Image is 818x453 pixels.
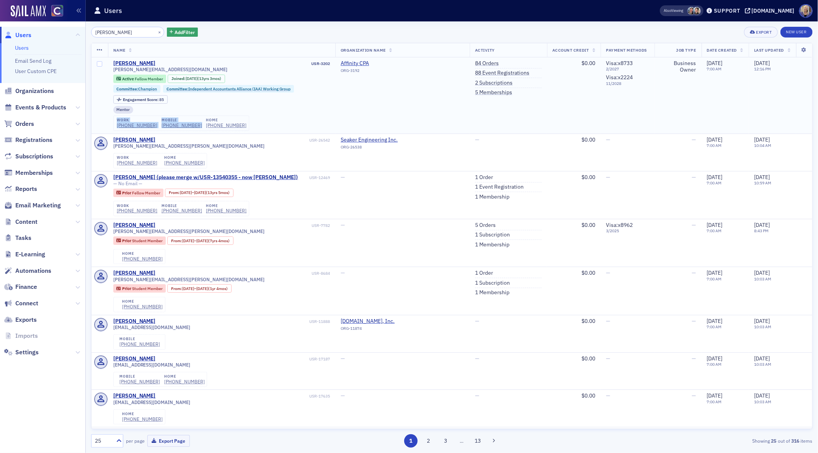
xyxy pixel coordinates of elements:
span: — [475,355,479,362]
div: mobile [119,337,160,341]
span: Engagement Score : [123,97,159,102]
a: SailAMX [11,5,46,18]
div: Prior: Prior: Student Member [113,236,166,245]
div: Prior: Prior: Fellow Member [113,189,164,197]
a: Tasks [4,234,31,242]
a: Committee:Independent Accountants Alliance (IAA) Working Group [167,86,291,91]
span: Visa : x8733 [606,60,633,67]
span: Email Marketing [15,201,61,210]
span: 2 / 2027 [606,67,649,72]
a: 1 Order [475,174,493,181]
a: Email Marketing [4,201,61,210]
span: Registrations [15,136,52,144]
span: Connect [15,299,38,308]
span: Add Filter [175,29,195,36]
a: [PERSON_NAME] [113,270,156,277]
div: USR-17187 [157,357,330,362]
span: [DATE] [707,318,723,324]
span: Visa : x8962 [606,222,633,228]
div: work [117,118,157,122]
a: Automations [4,267,51,275]
a: [PHONE_NUMBER] [117,122,157,128]
span: From : [169,190,180,195]
a: Content [4,218,38,226]
label: per page [126,437,145,444]
span: [DATE] [707,222,723,228]
span: Finance [15,283,37,291]
div: – (7yrs 4mos) [182,238,230,243]
a: [PHONE_NUMBER] [117,160,157,166]
div: [PHONE_NUMBER] [122,304,163,310]
div: ORG-26538 [341,145,410,152]
a: Finance [4,283,37,291]
span: [DATE] [754,136,770,143]
div: 85 [123,98,164,102]
span: Date Created [707,47,737,53]
a: Prior Fellow Member [116,190,160,195]
span: — [692,355,696,362]
span: $0.00 [581,136,595,143]
a: Reports [4,185,37,193]
time: 12:16 PM [754,66,771,72]
span: — [692,318,696,324]
div: Showing out of items [578,437,813,444]
span: 3 / 2025 [606,228,649,233]
a: Active Fellow Member [116,76,163,81]
a: [PERSON_NAME] [113,355,156,362]
div: mobile [119,374,160,379]
span: Memberships [15,169,53,177]
div: USR-17635 [157,394,330,399]
a: Organizations [4,87,54,95]
span: — [606,136,610,143]
span: From : [171,238,183,243]
div: Support [714,7,740,14]
span: Automations [15,267,51,275]
span: — [475,318,479,324]
a: 84 Orders [475,60,499,67]
span: — [341,222,345,228]
div: [PERSON_NAME] [113,60,156,67]
time: 10:03 AM [754,362,771,367]
div: USR-7782 [157,223,330,228]
span: [DATE] [180,190,192,195]
span: Fellow Member [132,190,160,196]
time: 7:00 AM [707,66,722,72]
div: Prior: Prior: Student Member [113,284,166,293]
div: Export [756,30,772,34]
a: 1 Event Registration [475,184,524,191]
a: [PHONE_NUMBER] [119,379,160,385]
span: — [606,392,610,399]
a: [PHONE_NUMBER] [164,379,205,385]
div: From: 2018-03-08 00:00:00 [167,284,232,293]
span: [EMAIL_ADDRESS][DOMAIN_NAME] [113,324,191,330]
a: [PERSON_NAME] (please merge w/USR-13540355 - now [PERSON_NAME]) [113,174,298,181]
a: [PHONE_NUMBER] [122,416,163,422]
a: Exports [4,316,37,324]
div: home [206,204,247,208]
div: ORG-11874 [341,326,410,334]
span: E-Learning [15,250,45,259]
span: [DATE] [707,60,723,67]
span: [PERSON_NAME][EMAIL_ADDRESS][DOMAIN_NAME] [113,67,228,72]
div: [PHONE_NUMBER] [206,122,247,128]
div: Also [664,8,671,13]
span: [EMAIL_ADDRESS][DOMAIN_NAME] [113,362,191,368]
span: — [475,136,479,143]
div: – (1yr 4mos) [182,286,228,291]
div: [PHONE_NUMBER] [164,160,205,166]
button: 3 [439,434,452,448]
span: 11 / 2028 [606,81,649,86]
span: [PERSON_NAME][EMAIL_ADDRESS][PERSON_NAME][DOMAIN_NAME] [113,143,265,149]
span: Payment Methods [606,47,647,53]
span: Joined : [171,76,186,81]
a: User Custom CPE [15,68,57,75]
div: [PERSON_NAME] [113,318,156,325]
div: [PERSON_NAME] [113,393,156,399]
span: Settings [15,348,39,357]
div: (13yrs 3mos) [186,76,221,81]
div: USR-26542 [157,138,330,143]
time: 7:00 AM [707,399,722,404]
